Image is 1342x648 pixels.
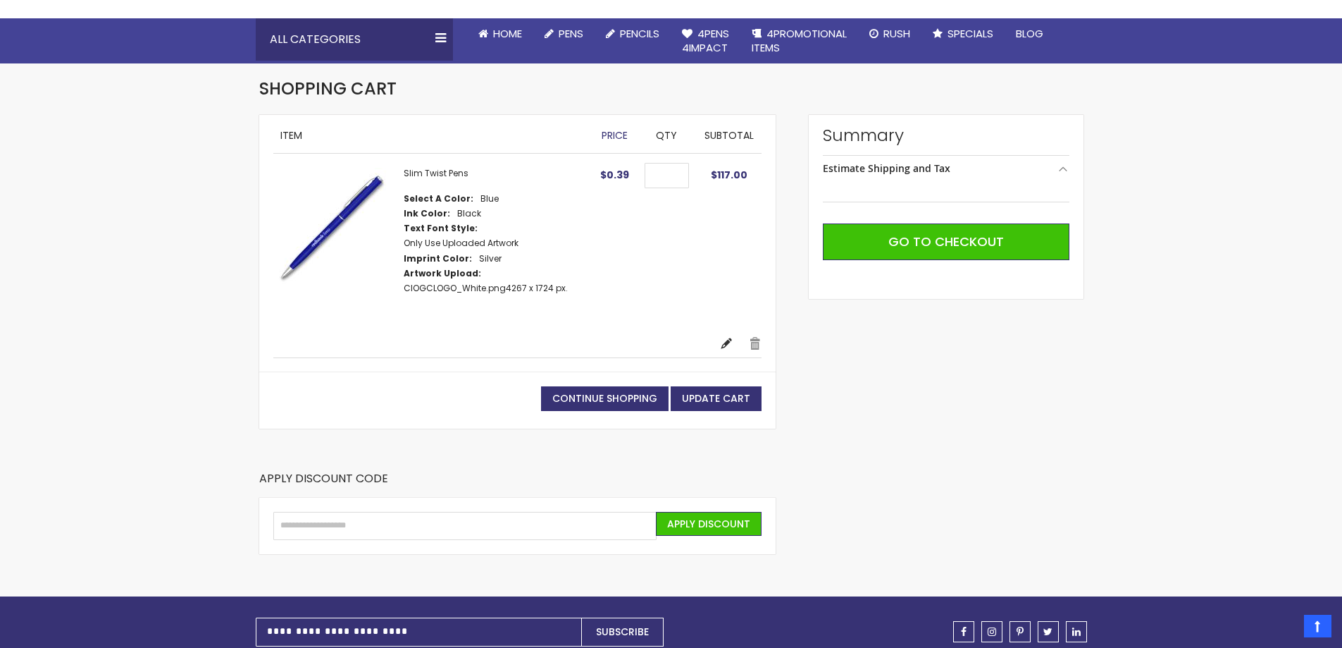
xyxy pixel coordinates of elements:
span: Subtotal [704,128,754,142]
a: Slim Twist Pens [404,167,468,179]
span: Rush [883,26,910,41]
span: twitter [1043,627,1052,637]
dd: Only Use Uploaded Artwork [404,238,518,249]
span: Pens [559,26,583,41]
a: 4PROMOTIONALITEMS [740,18,858,64]
a: Specials [921,18,1005,49]
span: Update Cart [682,391,750,405]
dt: Artwork Upload [404,268,481,279]
span: 4Pens 4impact [682,26,729,55]
span: $0.39 [600,168,629,182]
dt: Select A Color [404,193,473,204]
a: Rush [858,18,921,49]
a: Home [467,18,533,49]
dt: Text Font Style [404,223,478,234]
span: Shopping Cart [259,77,397,100]
a: Blog [1005,18,1055,49]
span: Apply Discount [667,517,750,531]
span: instagram [988,627,996,637]
span: Go to Checkout [888,233,1004,250]
img: Slim Twist-Blue [273,168,390,284]
span: Home [493,26,522,41]
span: Qty [656,128,677,142]
span: 4PROMOTIONAL ITEMS [752,26,847,55]
strong: Estimate Shipping and Tax [823,161,950,175]
strong: Apply Discount Code [259,471,388,497]
dd: 4267 x 1724 px. [404,283,568,294]
span: Continue Shopping [552,391,657,405]
a: Continue Shopping [541,386,669,411]
span: linkedin [1072,627,1081,637]
a: facebook [953,621,974,642]
span: Subscribe [596,625,649,639]
span: $117.00 [711,168,747,182]
span: Specials [948,26,993,41]
dd: Blue [480,193,499,204]
button: Subscribe [581,618,664,647]
a: Slim Twist-Blue [273,168,404,323]
dd: Black [457,208,481,219]
a: pinterest [1009,621,1031,642]
span: Blog [1016,26,1043,41]
span: Pencils [620,26,659,41]
a: CIOGCLOGO_White.png [404,282,506,294]
a: Pencils [595,18,671,49]
span: pinterest [1017,627,1024,637]
a: 4Pens4impact [671,18,740,64]
div: All Categories [256,18,453,61]
dt: Ink Color [404,208,450,219]
span: Item [280,128,302,142]
button: Go to Checkout [823,224,1069,260]
a: twitter [1038,621,1059,642]
span: facebook [961,627,967,637]
a: instagram [981,621,1002,642]
button: Update Cart [671,386,762,411]
span: Price [602,128,628,142]
a: Top [1304,615,1331,637]
a: linkedin [1066,621,1087,642]
a: Pens [533,18,595,49]
dd: Silver [479,253,502,264]
dt: Imprint Color [404,253,472,264]
strong: Summary [823,124,1069,147]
